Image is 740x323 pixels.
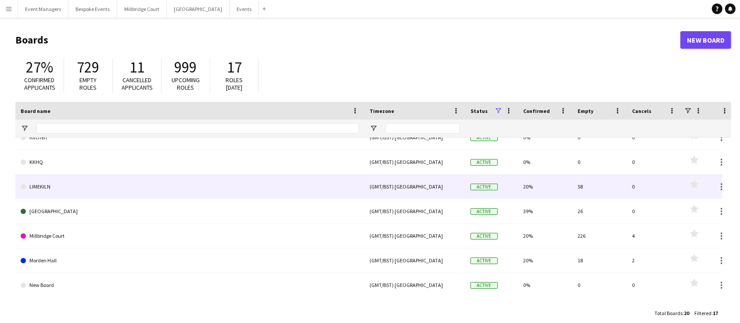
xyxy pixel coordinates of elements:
a: Morden Hall [21,248,359,273]
a: Kitchen [21,125,359,150]
span: Active [471,134,498,141]
div: (GMT/BST) [GEOGRAPHIC_DATA] [364,224,465,248]
div: : [694,305,718,322]
span: Status [471,108,488,114]
span: 20 [684,310,689,316]
span: Active [471,184,498,190]
span: 17 [227,58,242,77]
div: 2 [627,248,681,272]
span: Roles [DATE] [226,76,243,91]
a: KKHQ [21,150,359,174]
div: (GMT/BST) [GEOGRAPHIC_DATA] [364,273,465,297]
div: 0 [627,199,681,223]
span: Active [471,258,498,264]
div: 0% [518,125,572,149]
span: Active [471,159,498,166]
span: Upcoming roles [172,76,200,91]
span: Empty [578,108,593,114]
div: 58 [572,174,627,199]
div: 0 [572,273,627,297]
button: [GEOGRAPHIC_DATA] [167,0,230,18]
span: Active [471,233,498,240]
button: Event Managers [18,0,68,18]
span: Board name [21,108,50,114]
span: Timezone [370,108,394,114]
div: (GMT/BST) [GEOGRAPHIC_DATA] [364,199,465,223]
div: 0 [627,150,681,174]
div: 39% [518,199,572,223]
span: Cancels [632,108,651,114]
div: 26 [572,199,627,223]
div: : [654,305,689,322]
button: Bespoke Events [68,0,117,18]
span: 27% [26,58,53,77]
div: 0 [627,273,681,297]
div: 0% [518,273,572,297]
h1: Boards [15,33,680,47]
span: Active [471,282,498,289]
span: Empty roles [80,76,97,91]
div: 226 [572,224,627,248]
div: 18 [572,248,627,272]
div: (GMT/BST) [GEOGRAPHIC_DATA] [364,248,465,272]
a: LIMEKILN [21,174,359,199]
button: Open Filter Menu [21,124,29,132]
div: 0 [572,150,627,174]
div: 20% [518,248,572,272]
button: Millbridge Court [117,0,167,18]
span: 11 [129,58,144,77]
div: 20% [518,174,572,199]
span: Confirmed [523,108,550,114]
button: Events [230,0,259,18]
span: Confirmed applicants [24,76,55,91]
div: (GMT/BST) [GEOGRAPHIC_DATA] [364,150,465,174]
span: 999 [175,58,197,77]
a: New Board [21,273,359,298]
div: 0 [627,174,681,199]
input: Timezone Filter Input [385,123,460,134]
div: 0 [627,125,681,149]
a: [GEOGRAPHIC_DATA] [21,199,359,224]
div: 0% [518,150,572,174]
div: 20% [518,224,572,248]
button: Open Filter Menu [370,124,377,132]
div: 4 [627,224,681,248]
span: Filtered [694,310,711,316]
span: 17 [713,310,718,316]
span: Total Boards [654,310,683,316]
a: Millbridge Court [21,224,359,248]
span: Cancelled applicants [122,76,153,91]
input: Board name Filter Input [36,123,359,134]
span: Active [471,208,498,215]
a: New Board [680,31,731,49]
span: 729 [77,58,100,77]
div: (GMT/BST) [GEOGRAPHIC_DATA] [364,174,465,199]
div: (GMT/BST) [GEOGRAPHIC_DATA] [364,125,465,149]
div: 0 [572,125,627,149]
